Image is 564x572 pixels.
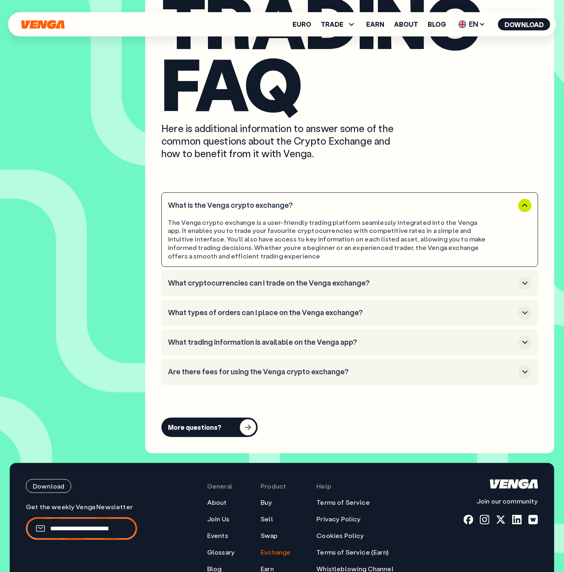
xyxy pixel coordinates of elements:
[168,308,515,317] h3: What types of orders can I place on the Venga exchange?
[261,515,273,523] a: Sell
[428,21,446,28] a: Blog
[321,19,356,29] span: TRADE
[512,515,522,525] a: linkedin
[168,336,532,349] button: What trading information is available on the Venga app?
[207,531,228,540] a: Events
[207,498,227,507] a: About
[321,21,343,28] span: TRADE
[207,515,229,523] a: Join Us
[26,479,71,493] button: Download
[168,277,532,290] button: What cryptocurrencies can I trade on the Venga exchange?
[366,21,384,28] a: Earn
[168,201,515,210] h3: What is the Venga crypto exchange?
[207,548,235,557] a: Glossary
[480,515,490,525] a: instagram
[261,498,272,507] a: Buy
[261,531,278,540] a: Swap
[464,515,473,525] a: fb
[168,218,486,260] div: The Venga crypto exchange is a user-friendly trading platform seamlessly integrated into the Veng...
[490,479,538,489] svg: Home
[496,515,506,525] a: x
[293,21,311,28] a: Euro
[161,418,258,437] button: More questions?
[168,279,515,288] h3: What cryptocurrencies can I trade on the Venga exchange?
[26,479,137,493] a: Download
[168,365,532,379] button: Are there fees for using the Venga crypto exchange?
[317,515,361,523] a: Privacy Policy
[498,18,550,30] button: Download
[261,482,286,491] span: Product
[464,497,538,506] p: Join our community
[317,482,332,491] span: Help
[317,531,364,540] a: Cookies Policy
[26,503,137,511] p: Get the weekly Venga Newsletter
[168,338,515,347] h3: What trading information is available on the Venga app?
[161,122,408,160] p: Here is additional information to answer some of the common questions about the Crypto Exchange a...
[207,482,232,491] span: General
[528,515,538,525] a: warpcast
[261,548,290,557] a: Exchange
[458,20,466,28] img: flag-uk
[168,423,221,431] div: More questions?
[317,548,389,557] a: Terms of Service (Earn)
[20,20,66,29] svg: Home
[317,498,370,507] a: Terms of Service
[394,21,418,28] a: About
[456,18,488,31] span: EN
[168,199,532,212] button: What is the Venga crypto exchange?
[168,367,515,376] h3: Are there fees for using the Venga crypto exchange?
[168,306,532,320] button: What types of orders can I place on the Venga exchange?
